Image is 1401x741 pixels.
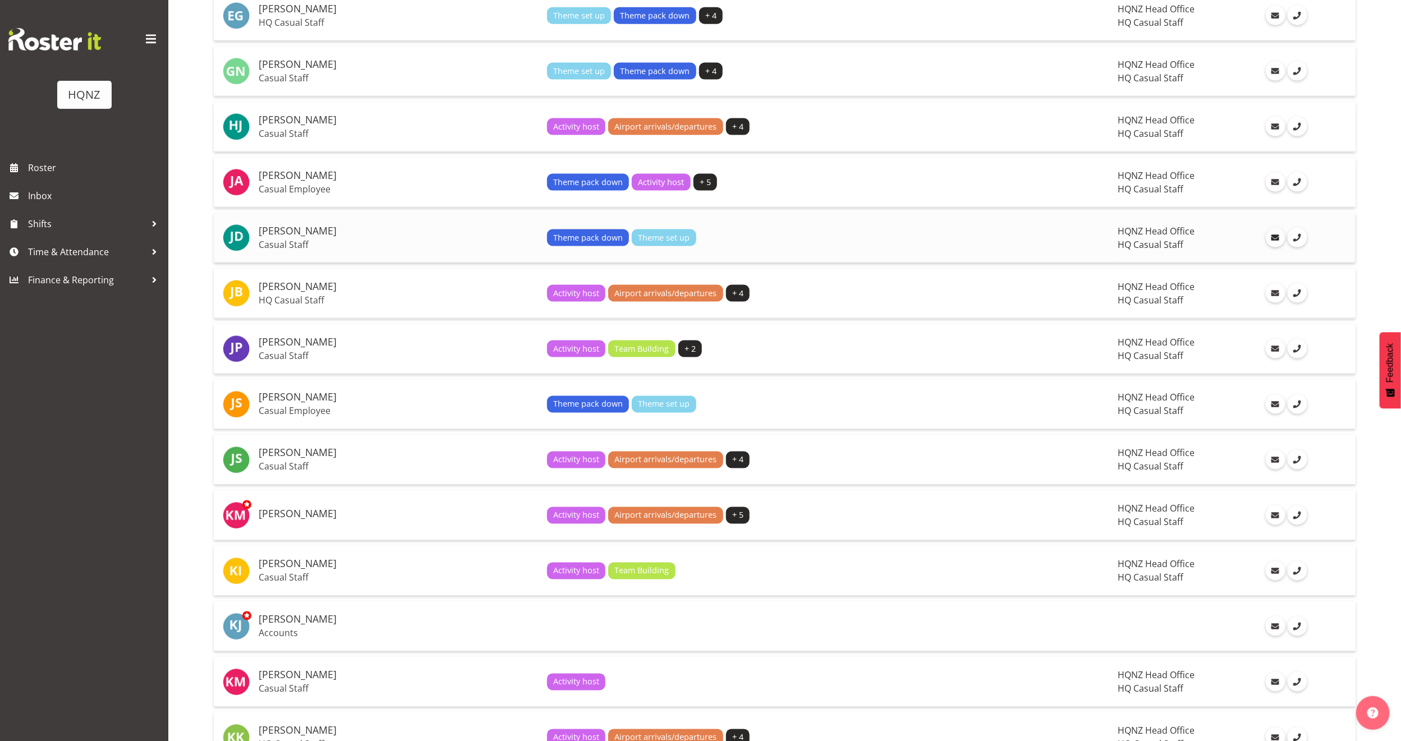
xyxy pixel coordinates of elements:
img: ella-gutschlag1251.jpg [223,2,250,29]
span: HQ Casual Staff [1118,294,1184,306]
h5: [PERSON_NAME] [259,614,538,625]
span: Finance & Reporting [28,271,146,288]
img: keri-jackson3899.jpg [223,613,250,640]
span: HQ Casual Staff [1118,16,1184,29]
a: Call Employee [1288,339,1307,358]
img: jenna-barratt-elloway7115.jpg [223,280,250,307]
span: + 4 [732,121,743,133]
a: Call Employee [1288,450,1307,470]
h5: [PERSON_NAME] [259,59,538,70]
span: Activity host [553,509,599,522]
p: HQ Casual Staff [259,17,538,28]
span: Inbox [28,187,163,204]
img: jean-prieur-du-plessis10407.jpg [223,224,250,251]
img: Rosterit website logo [8,28,101,50]
p: Casual Employee [259,406,538,417]
h5: [PERSON_NAME] [259,114,538,126]
span: Theme pack down [553,232,623,244]
img: jitka-puncocharova11511.jpg [223,335,250,362]
span: HQNZ Head Office [1118,725,1195,737]
img: jayd-adlam-kennedy10771.jpg [223,169,250,196]
p: HQ Casual Staff [259,294,538,306]
a: Call Employee [1288,505,1307,525]
a: Call Employee [1288,561,1307,581]
img: kate-irwin11465.jpg [223,558,250,584]
span: HQNZ Head Office [1118,3,1195,15]
a: Email Employee [1266,616,1285,636]
a: Email Employee [1266,6,1285,25]
h5: [PERSON_NAME] [259,225,538,237]
span: HQNZ Head Office [1118,58,1195,71]
span: + 5 [700,176,711,188]
a: Call Employee [1288,672,1307,692]
img: john-shaw7111.jpg [223,447,250,473]
p: Accounts [259,628,538,639]
span: Theme pack down [621,65,690,77]
a: Email Employee [1266,394,1285,414]
span: HQ Casual Staff [1118,461,1184,473]
span: + 4 [705,10,716,22]
span: HQNZ Head Office [1118,336,1195,348]
span: Activity host [553,287,599,300]
p: Casual Employee [259,183,538,195]
span: Time & Attendance [28,243,146,260]
a: Email Employee [1266,450,1285,470]
div: HQNZ [68,86,100,103]
span: + 4 [732,454,743,466]
span: Theme set up [553,65,605,77]
p: Casual Staff [259,461,538,472]
a: Email Employee [1266,228,1285,247]
span: HQ Casual Staff [1118,405,1184,417]
h5: [PERSON_NAME] [259,281,538,292]
span: HQ Casual Staff [1118,516,1184,528]
a: Email Employee [1266,561,1285,581]
a: Email Employee [1266,283,1285,303]
p: Casual Staff [259,128,538,139]
a: Call Employee [1288,117,1307,136]
a: Call Employee [1288,283,1307,303]
img: kim-marshall10987.jpg [223,669,250,696]
span: Activity host [553,343,599,355]
img: hannah-james8495.jpg [223,113,250,140]
span: Team Building [615,565,669,577]
span: Activity host [553,565,599,577]
a: Call Employee [1288,61,1307,81]
span: Theme pack down [553,398,623,411]
a: Email Employee [1266,61,1285,81]
span: + 2 [685,343,696,355]
a: Email Employee [1266,672,1285,692]
img: kate-mclennan9814.jpg [223,502,250,529]
span: HQNZ Head Office [1118,392,1195,404]
a: Call Employee [1288,394,1307,414]
img: joe-simpson10990.jpg [223,391,250,418]
a: Email Employee [1266,505,1285,525]
a: Email Employee [1266,117,1285,136]
span: Feedback [1385,343,1395,383]
a: Call Employee [1288,616,1307,636]
img: help-xxl-2.png [1367,707,1379,719]
span: Activity host [639,176,685,188]
p: Casual Staff [259,572,538,583]
span: HQ Casual Staff [1118,349,1184,362]
h5: [PERSON_NAME] [259,725,538,737]
span: HQNZ Head Office [1118,225,1195,237]
a: Call Employee [1288,6,1307,25]
span: Activity host [553,676,599,688]
span: + 4 [732,287,743,300]
span: HQNZ Head Office [1118,280,1195,293]
span: HQNZ Head Office [1118,558,1195,570]
p: Casual Staff [259,239,538,250]
h5: [PERSON_NAME] [259,448,538,459]
button: Feedback - Show survey [1380,332,1401,408]
h5: [PERSON_NAME] [259,559,538,570]
span: + 5 [732,509,743,522]
a: Email Employee [1266,172,1285,192]
span: Theme set up [553,10,605,22]
h5: [PERSON_NAME] [259,3,538,15]
span: Airport arrivals/departures [615,287,717,300]
span: Shifts [28,215,146,232]
span: Activity host [553,121,599,133]
span: HQ Casual Staff [1118,238,1184,251]
span: Airport arrivals/departures [615,121,717,133]
span: Activity host [553,454,599,466]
